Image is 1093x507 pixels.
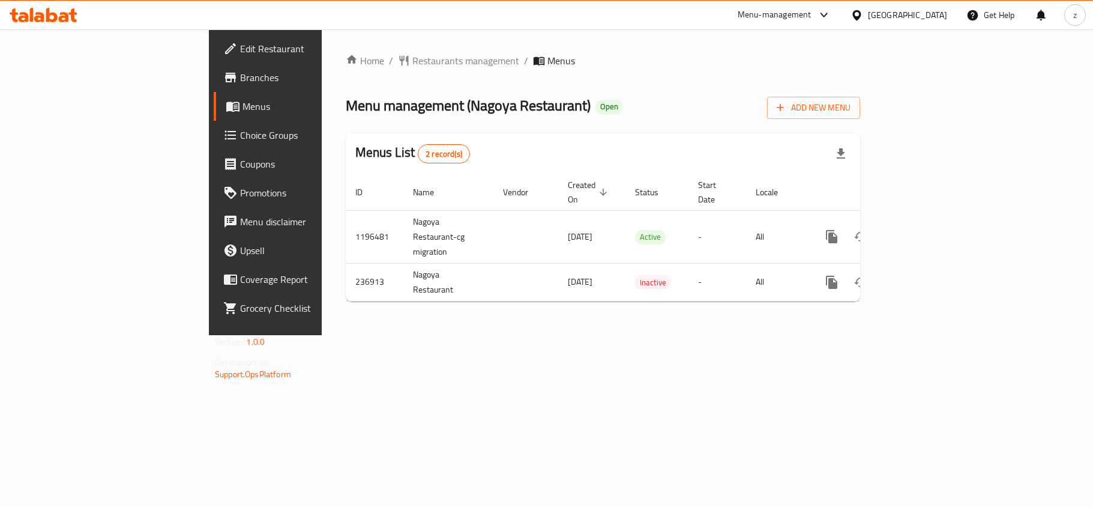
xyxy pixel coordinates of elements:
span: Add New Menu [777,100,851,115]
td: Nagoya Restaurant [403,263,493,301]
span: Menu management ( Nagoya Restaurant ) [346,92,591,119]
button: more [817,222,846,251]
td: - [688,263,746,301]
button: Change Status [846,222,875,251]
nav: breadcrumb [346,53,860,68]
td: - [688,210,746,263]
th: Actions [808,174,942,211]
h2: Menus List [355,144,470,163]
span: Inactive [635,276,671,290]
a: Edit Restaurant [214,34,391,63]
span: Created On [568,178,611,207]
a: Menus [214,92,391,121]
button: more [817,268,846,297]
a: Coupons [214,150,391,178]
div: Export file [827,139,855,168]
li: / [524,53,528,68]
span: Name [413,185,450,199]
span: Coverage Report [240,272,382,287]
a: Upsell [214,236,391,265]
span: Open [595,102,623,112]
span: Menus [242,99,382,114]
td: Nagoya Restaurant-cg migration [403,210,493,263]
span: Vendor [503,185,544,199]
div: Menu-management [738,8,811,22]
span: Version: [215,334,244,350]
span: Restaurants management [412,53,519,68]
span: Promotions [240,186,382,200]
span: [DATE] [568,229,592,244]
td: All [746,263,808,301]
span: Menus [547,53,575,68]
span: Branches [240,70,382,85]
span: Menu disclaimer [240,214,382,229]
span: Coupons [240,157,382,171]
button: Change Status [846,268,875,297]
a: Promotions [214,178,391,207]
div: Total records count [418,144,470,163]
div: Open [595,100,623,114]
a: Restaurants management [398,53,519,68]
a: Support.OpsPlatform [215,366,291,382]
span: z [1073,8,1077,22]
td: All [746,210,808,263]
a: Choice Groups [214,121,391,150]
span: Active [635,230,666,244]
a: Grocery Checklist [214,294,391,323]
a: Branches [214,63,391,92]
button: Add New Menu [767,97,860,119]
div: Inactive [635,275,671,290]
span: Upsell [240,243,382,258]
span: Start Date [698,178,732,207]
span: Locale [756,185,793,199]
span: Get support on: [215,354,270,370]
a: Menu disclaimer [214,207,391,236]
span: 1.0.0 [246,334,265,350]
span: [DATE] [568,274,592,290]
div: [GEOGRAPHIC_DATA] [868,8,947,22]
span: Grocery Checklist [240,301,382,315]
span: Status [635,185,674,199]
a: Coverage Report [214,265,391,294]
table: enhanced table [346,174,942,302]
span: Edit Restaurant [240,41,382,56]
span: ID [355,185,378,199]
span: 2 record(s) [418,148,469,160]
span: Choice Groups [240,128,382,142]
